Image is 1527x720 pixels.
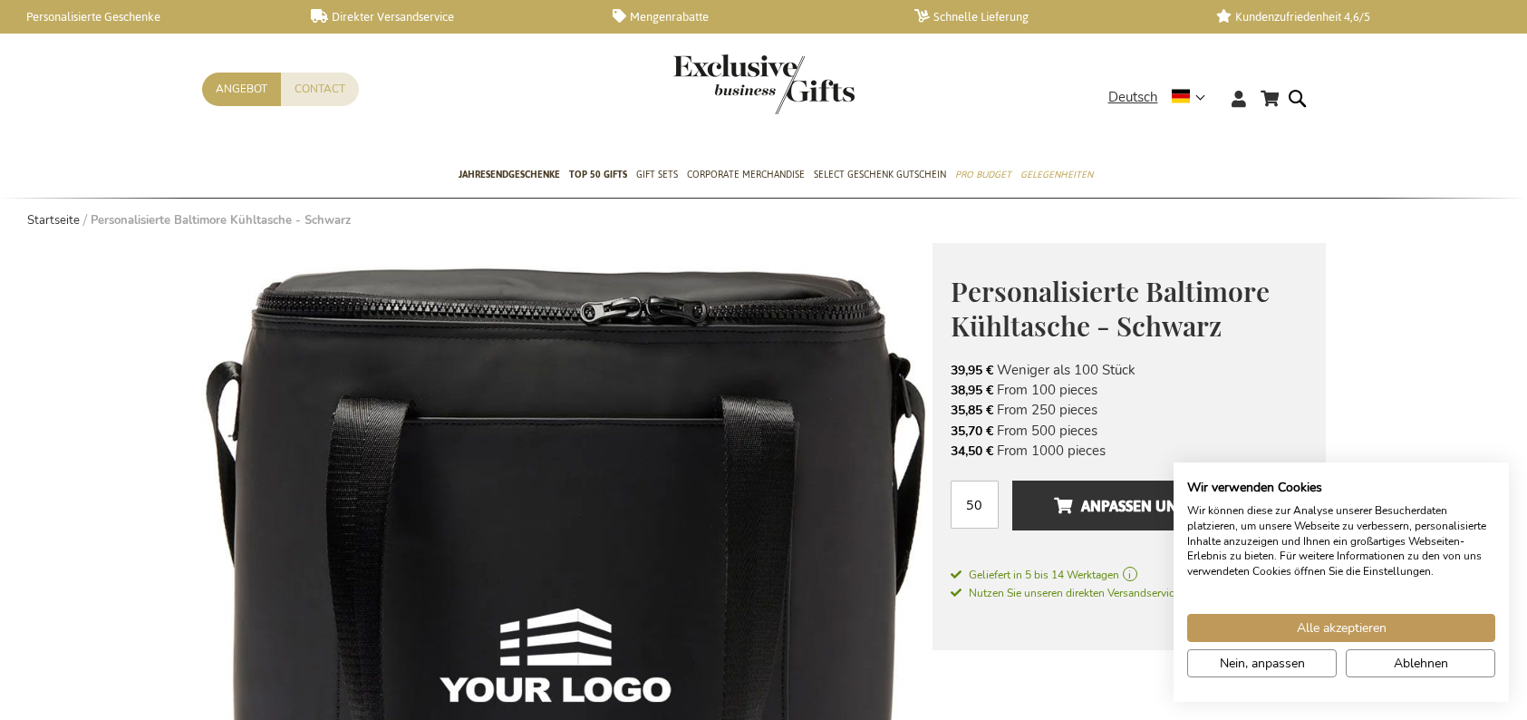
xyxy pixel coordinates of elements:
a: Nutzen Sie unseren direkten Versandservice [951,583,1180,601]
button: Akzeptieren Sie alle cookies [1187,614,1495,642]
a: Contact [281,73,359,106]
span: 38,95 € [951,382,993,399]
span: Alle akzeptieren [1297,618,1387,637]
img: Exclusive Business gifts logo [673,54,855,114]
span: 39,95 € [951,362,993,379]
p: Wir können diese zur Analyse unserer Besucherdaten platzieren, um unsere Webseite zu verbessern, ... [1187,503,1495,579]
span: Jahresendgeschenke [459,165,560,184]
span: Gift Sets [636,165,678,184]
li: From 500 pieces [951,421,1308,441]
span: Gelegenheiten [1020,165,1093,184]
li: From 100 pieces [951,380,1308,400]
div: Deutsch [1108,87,1217,108]
span: TOP 50 Gifts [569,165,627,184]
span: Corporate Merchandise [687,165,805,184]
a: Startseite [27,212,80,229]
strong: Personalisierte Baltimore Kühltasche - Schwarz [91,212,351,229]
a: Mengenrabatte [613,9,885,24]
span: Pro Budget [955,165,1011,184]
span: 35,70 € [951,423,993,440]
span: Ablehnen [1394,654,1448,673]
span: Deutsch [1108,87,1158,108]
button: Alle verweigern cookies [1346,649,1495,677]
button: cookie Einstellungen anpassen [1187,649,1337,677]
button: Anpassen und ergänzen [1012,481,1307,530]
li: Weniger als 100 Stück [951,360,1308,380]
a: Geliefert in 5 bis 14 Werktagen [951,567,1308,583]
span: 35,85 € [951,402,993,419]
span: Select Geschenk Gutschein [814,165,946,184]
a: store logo [673,54,764,114]
a: Kundenzufriedenheit 4,6/5 [1216,9,1489,24]
a: Personalisierte Geschenke [9,9,282,24]
li: From 1000 pieces [951,441,1308,461]
a: Schnelle Lieferung [914,9,1187,24]
span: 34,50 € [951,443,993,460]
input: Menge [951,481,999,529]
span: Nein, anpassen [1220,654,1305,673]
a: Direkter Versandservice [311,9,584,24]
span: Nutzen Sie unseren direkten Versandservice [951,586,1180,600]
span: Personalisierte Baltimore Kühltasche - Schwarz [951,273,1270,345]
span: Anpassen und ergänzen [1054,491,1266,521]
li: From 250 pieces [951,400,1308,420]
h2: Wir verwenden Cookies [1187,480,1495,496]
a: Angebot [202,73,281,106]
